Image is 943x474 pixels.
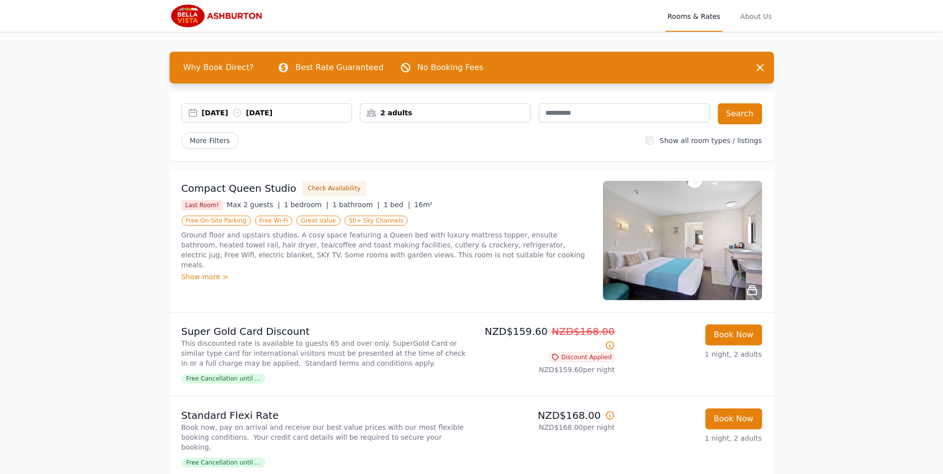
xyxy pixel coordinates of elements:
[181,422,468,452] p: Book now, pay on arrival and receive our best value prices with our most flexible booking conditi...
[202,108,352,118] div: [DATE] [DATE]
[181,132,239,149] span: More Filters
[414,201,432,209] span: 16m²
[476,365,615,375] p: NZD$159.60 per night
[623,433,762,443] p: 1 night, 2 adults
[333,201,380,209] span: 1 bathroom |
[181,458,265,468] span: Free Cancellation until ...
[181,216,251,226] span: Free On-Site Parking
[296,216,340,226] span: Great Value
[705,408,762,429] button: Book Now
[476,422,615,432] p: NZD$168.00 per night
[418,62,484,74] p: No Booking Fees
[227,201,280,209] span: Max 2 guests |
[548,352,615,362] span: Discount Applied
[344,216,408,226] span: 50+ Sky Channels
[175,58,262,78] span: Why Book Direct?
[660,137,762,145] label: Show all room types / listings
[170,4,265,28] img: Bella Vista Ashburton
[284,201,329,209] span: 1 bedroom |
[384,201,410,209] span: 1 bed |
[181,324,468,338] p: Super Gold Card Discount
[181,408,468,422] p: Standard Flexi Rate
[623,349,762,359] p: 1 night, 2 adults
[255,216,293,226] span: Free Wi-Fi
[181,338,468,368] p: This discounted rate is available to guests 65 and over only. SuperGold Card or similar type card...
[718,103,762,124] button: Search
[705,324,762,345] button: Book Now
[552,325,615,337] span: NZD$168.00
[181,272,591,282] div: Show more >
[476,408,615,422] p: NZD$168.00
[295,62,383,74] p: Best Rate Guaranteed
[360,108,530,118] div: 2 adults
[302,181,366,196] button: Check Availability
[476,324,615,352] p: NZD$159.60
[181,230,591,270] p: Ground floor and upstairs studios. A cosy space featuring a Queen bed with luxury mattress topper...
[181,374,265,384] span: Free Cancellation until ...
[181,200,223,210] span: Last Room!
[181,181,297,195] h3: Compact Queen Studio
